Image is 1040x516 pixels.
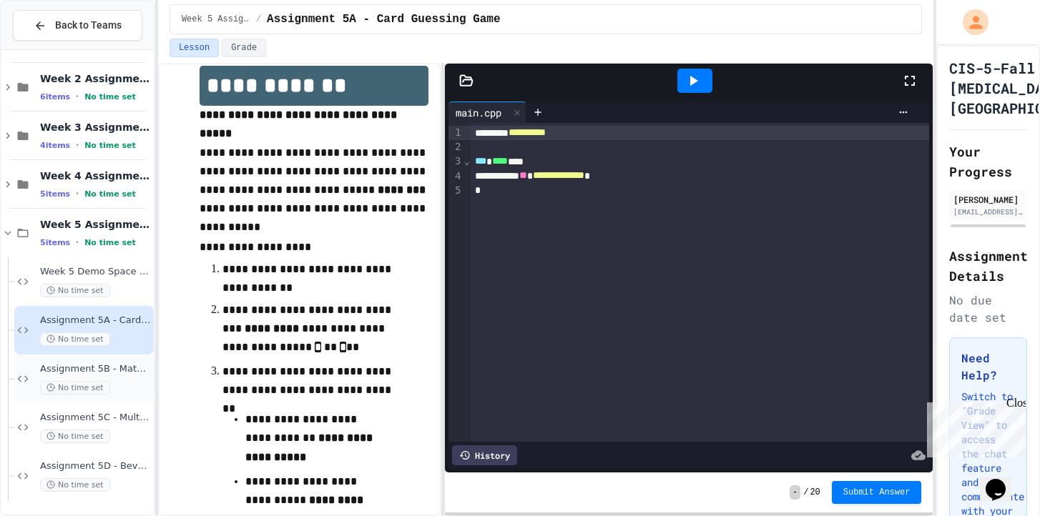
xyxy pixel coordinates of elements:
span: Assignment 5C - Multiplication Table for Jedi Academy [40,412,151,424]
span: • [76,139,79,151]
div: 4 [448,169,463,184]
button: Lesson [170,39,219,57]
span: Week 4 Assignments [40,169,151,182]
button: Submit Answer [832,481,922,504]
div: [PERSON_NAME] [953,193,1023,206]
span: Fold line [463,155,470,167]
span: No time set [84,141,136,150]
iframe: chat widget [921,397,1026,457]
h2: Your Progress [949,142,1027,182]
span: Week 3 Assignments [40,121,151,134]
div: [EMAIL_ADDRESS][DOMAIN_NAME] [953,207,1023,217]
span: No time set [40,332,110,346]
span: No time set [84,189,136,199]
span: No time set [40,381,110,395]
span: Week 5 Assignments [40,218,151,231]
div: My Account [948,6,992,39]
h3: Need Help? [961,349,1015,384]
div: 2 [448,140,463,154]
span: 5 items [40,238,70,247]
div: 5 [448,184,463,198]
div: Chat with us now!Close [6,6,99,91]
div: History [452,445,517,465]
span: No time set [84,92,136,101]
span: / [803,487,808,498]
span: 4 items [40,141,70,150]
span: / [256,14,261,25]
button: Grade [222,39,266,57]
span: • [76,188,79,199]
span: - [790,485,800,500]
h2: Assignment Details [949,246,1027,286]
span: No time set [84,238,136,247]
span: Assignment 5A - Card Guessing Game [267,11,500,28]
div: 3 [448,154,463,169]
span: Assignment 5D - Beverage Menu [40,460,151,472]
span: • [76,91,79,102]
span: 6 items [40,92,70,101]
span: Week 5 Assignments [182,14,250,25]
div: No due date set [949,292,1027,326]
span: Submit Answer [843,487,911,498]
span: Week 2 Assignments [40,72,151,85]
button: Back to Teams [13,10,142,41]
div: main.cpp [448,101,526,123]
span: 5 items [40,189,70,199]
iframe: chat widget [980,459,1026,502]
span: No time set [40,284,110,297]
span: Assignment 5B - Math Tutor With Loops and Switch [40,363,151,375]
span: Week 5 Demo Space - Sandbox [40,266,151,278]
span: No time set [40,430,110,443]
span: Assignment 5A - Card Guessing Game [40,314,151,327]
span: Back to Teams [55,18,122,33]
span: 20 [810,487,820,498]
span: No time set [40,478,110,492]
div: 1 [448,126,463,140]
span: • [76,237,79,248]
div: main.cpp [448,105,509,120]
